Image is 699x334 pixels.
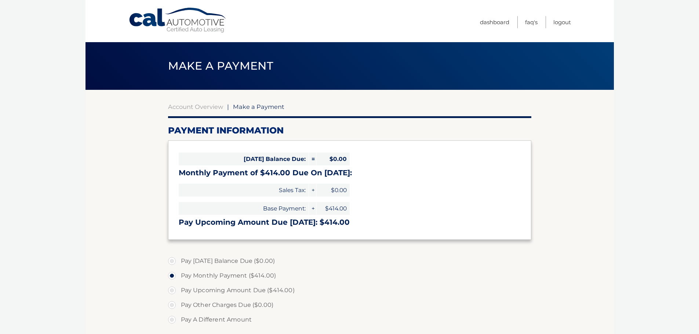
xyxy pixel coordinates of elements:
[179,202,309,215] span: Base Payment:
[168,254,531,268] label: Pay [DATE] Balance Due ($0.00)
[309,153,316,165] span: =
[128,7,227,33] a: Cal Automotive
[525,16,538,28] a: FAQ's
[168,268,531,283] label: Pay Monthly Payment ($414.00)
[168,283,531,298] label: Pay Upcoming Amount Due ($414.00)
[227,103,229,110] span: |
[317,202,350,215] span: $414.00
[179,153,309,165] span: [DATE] Balance Due:
[179,184,309,197] span: Sales Tax:
[168,59,273,73] span: Make a Payment
[168,312,531,327] label: Pay A Different Amount
[480,16,509,28] a: Dashboard
[168,125,531,136] h2: Payment Information
[317,184,350,197] span: $0.00
[309,184,316,197] span: +
[179,218,521,227] h3: Pay Upcoming Amount Due [DATE]: $414.00
[317,153,350,165] span: $0.00
[233,103,284,110] span: Make a Payment
[168,298,531,312] label: Pay Other Charges Due ($0.00)
[309,202,316,215] span: +
[168,103,223,110] a: Account Overview
[553,16,571,28] a: Logout
[179,168,521,177] h3: Monthly Payment of $414.00 Due On [DATE]:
